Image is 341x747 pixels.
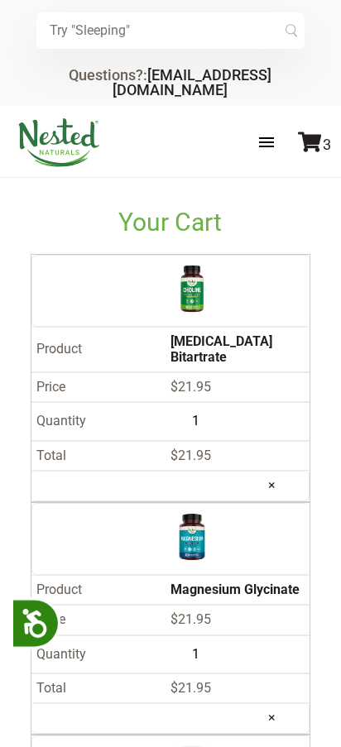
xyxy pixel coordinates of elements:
a: [EMAIL_ADDRESS][DOMAIN_NAME] [113,66,271,98]
img: Nested Naturals [17,118,100,167]
a: × [255,697,289,739]
span: $21.95 [170,448,211,463]
img: Magnesium Glycinate - USA [171,510,213,564]
div: Questions?: [17,68,324,98]
span: $21.95 [170,379,211,395]
span: $21.95 [170,611,211,627]
img: Choline Bitartrate - USA [171,262,213,316]
a: Magnesium Glycinate [170,582,300,597]
span: 3 [323,136,331,153]
a: 3 [298,136,331,153]
a: × [255,464,289,506]
h1: Your Cart [31,208,311,237]
input: Try "Sleeping" [36,12,305,49]
a: [MEDICAL_DATA] Bitartrate [170,333,272,364]
span: $21.95 [170,680,211,696]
